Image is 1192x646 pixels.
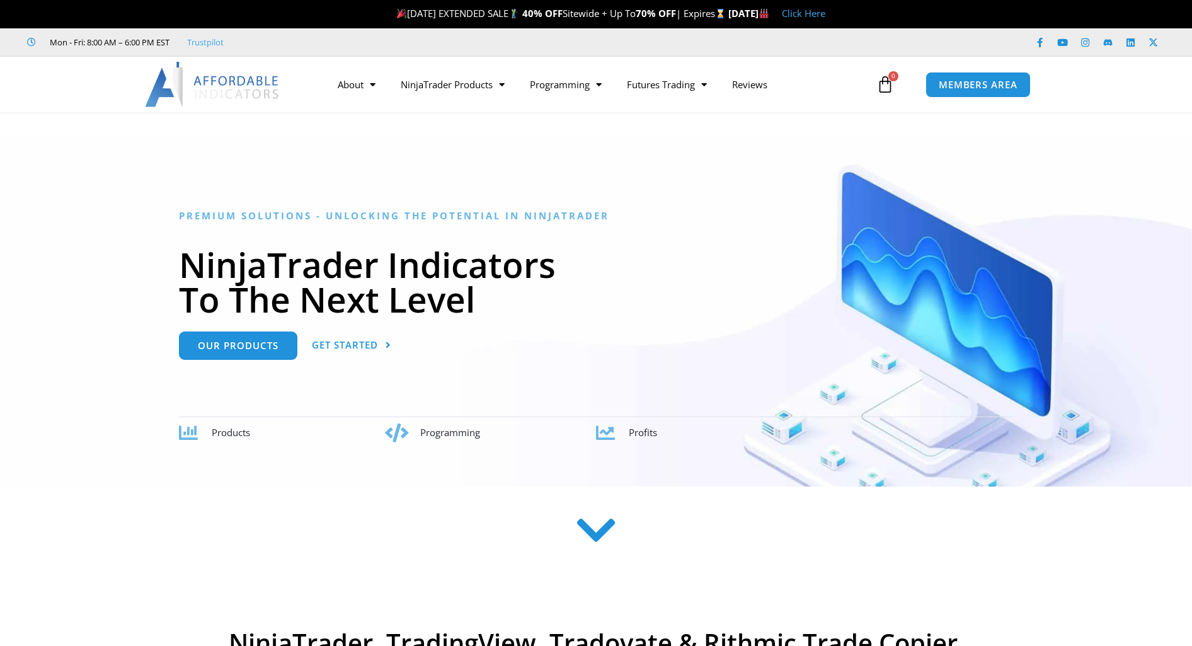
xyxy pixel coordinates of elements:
img: LogoAI | Affordable Indicators – NinjaTrader [145,62,280,107]
img: 🏌️‍♂️ [509,9,519,18]
strong: 40% OFF [522,7,563,20]
a: MEMBERS AREA [926,72,1031,98]
a: Our Products [179,332,297,360]
strong: 70% OFF [636,7,676,20]
a: NinjaTrader Products [388,70,517,99]
h1: NinjaTrader Indicators To The Next Level [179,247,1014,316]
span: Our Products [198,341,278,350]
span: Mon - Fri: 8:00 AM – 6:00 PM EST [47,35,169,50]
span: Get Started [312,340,378,350]
a: Reviews [719,70,780,99]
a: Programming [517,70,614,99]
span: 0 [888,71,898,81]
strong: [DATE] [728,7,769,20]
a: About [325,70,388,99]
span: Products [212,426,250,439]
a: Get Started [312,332,391,360]
img: 🏭 [759,9,769,18]
span: MEMBERS AREA [939,80,1017,89]
span: [DATE] EXTENDED SALE Sitewide + Up To | Expires [394,7,728,20]
img: ⌛ [716,9,725,18]
nav: Menu [325,70,873,99]
a: Futures Trading [614,70,719,99]
h6: Premium Solutions - Unlocking the Potential in NinjaTrader [179,210,1014,222]
a: 0 [857,66,913,103]
span: Programming [420,426,480,439]
span: Profits [629,426,657,439]
a: Click Here [782,7,825,20]
img: 🎉 [397,9,406,18]
a: Trustpilot [187,35,224,50]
